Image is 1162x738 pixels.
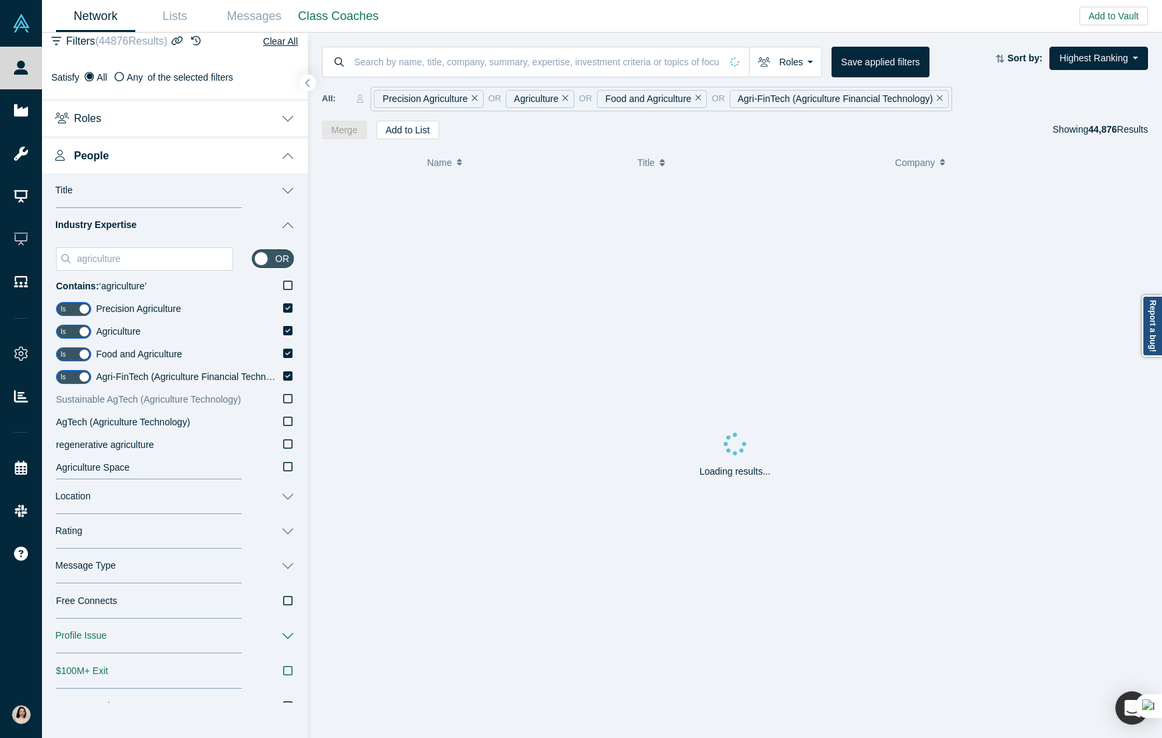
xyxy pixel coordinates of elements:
[55,219,137,231] span: Industry Expertise
[579,92,592,105] span: or
[42,479,308,514] button: Location
[488,92,502,105] span: or
[712,92,725,105] span: or
[56,394,241,405] span: Sustainable AgTech (Agriculture Technology)
[638,149,881,177] button: Title
[700,465,771,479] p: Loading results...
[215,1,294,32] a: Messages
[427,149,624,177] button: Name
[12,14,31,33] img: Alchemist Vault Logo
[427,149,452,177] span: Name
[42,583,308,619] button: Free Connects
[55,525,82,537] span: Rating
[66,33,167,49] span: Filters
[96,349,182,359] span: Food and Agriculture
[322,121,367,139] button: Merge
[832,47,929,77] button: Save applied filters
[1049,47,1148,70] button: Highest Ranking
[895,149,935,177] span: Company
[56,281,147,291] span: ‘ agriculture ’
[322,92,336,105] span: All:
[74,112,101,125] span: Roles
[42,208,308,243] button: Industry Expertise
[74,149,109,162] span: People
[506,90,574,108] div: Agriculture
[135,1,215,32] a: Lists
[96,371,291,382] span: Agri-FinTech (Agriculture Financial Technology)
[374,90,483,108] div: Precision Agriculture
[56,281,99,291] b: Contains:
[55,185,73,196] span: Title
[97,72,107,83] span: All
[1079,7,1148,25] button: Add to Vault
[56,417,190,427] span: AgTech (Agriculture Technology)
[1007,53,1043,63] strong: Sort by:
[96,303,181,314] span: Precision Agriculture
[42,653,308,689] button: $100M+ Exit
[294,1,383,32] a: Class Coaches
[749,47,822,77] button: Roles
[42,689,308,724] button: Fuzzy Search
[12,705,31,724] img: Yukai Chen's Account
[56,664,108,678] span: $100M+ Exit
[56,1,135,32] a: Network
[75,250,233,267] input: Search Industry Expertise
[55,560,116,571] span: Message Type
[597,90,708,108] div: Food and Agriculture
[95,35,168,47] span: ( 44876 Results)
[42,514,308,549] button: Rating
[42,136,308,173] button: People
[42,619,308,653] button: Profile Issue
[376,121,439,139] button: Add to List
[42,549,308,583] button: Message Type
[56,439,154,450] span: regenerative agriculture
[895,149,1139,177] button: Company
[638,149,655,177] span: Title
[56,594,117,608] span: Free Connects
[263,33,298,49] button: Clear All
[1088,124,1148,135] span: Results
[1142,295,1162,357] a: Report a bug!
[1053,121,1148,139] div: Showing
[730,90,949,108] div: Agri-FinTech (Agriculture Financial Technology)
[55,491,91,502] span: Location
[468,91,478,107] button: Remove Filter
[42,99,308,136] button: Roles
[96,326,141,337] span: Agriculture
[42,173,308,208] button: Title
[56,699,113,713] span: Fuzzy Search
[1088,124,1117,135] strong: 44,876
[56,462,130,473] span: Agriculture Space
[55,630,107,641] span: Profile Issue
[692,91,702,107] button: Remove Filter
[933,91,943,107] button: Remove Filter
[127,72,143,83] span: Any
[51,71,298,85] div: Satisfy of the selected filters
[558,91,568,107] button: Remove Filter
[353,46,722,77] input: Search by name, title, company, summary, expertise, investment criteria or topics of focus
